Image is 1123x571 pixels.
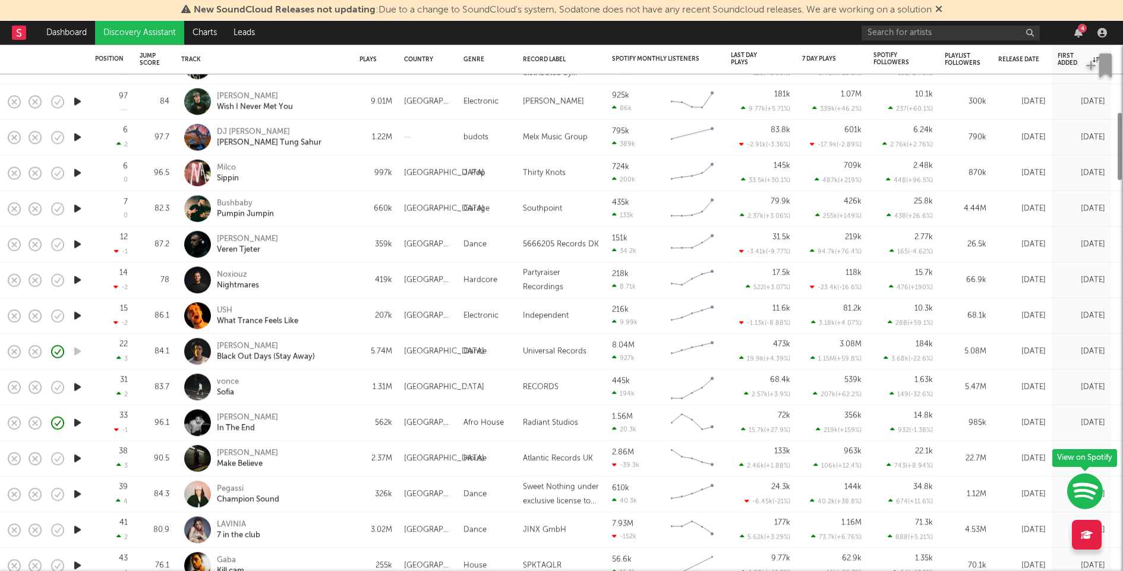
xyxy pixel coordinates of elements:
[404,95,452,109] div: [GEOGRAPHIC_DATA]
[217,459,278,469] div: Make Believe
[404,416,452,430] div: [GEOGRAPHIC_DATA]
[913,162,933,170] div: 2.48k
[945,416,986,430] div: 985k
[998,416,1046,430] div: [DATE]
[612,127,629,135] div: 795k
[998,237,1046,252] div: [DATE]
[123,126,128,134] div: 6
[217,555,244,566] div: Gaba
[612,92,629,99] div: 925k
[945,202,986,216] div: 4.44M
[217,316,298,327] div: What Trance Feels Like
[217,269,259,291] a: NoxiouzNightmares
[1058,237,1105,252] div: [DATE]
[612,163,629,171] div: 724k
[217,448,278,459] div: [PERSON_NAME]
[665,408,719,438] svg: Chart title
[812,105,862,112] div: 339k ( +46.2 % )
[612,283,636,290] div: 8.71k
[124,213,128,219] div: 0
[889,247,933,255] div: 165 ( -4.62 % )
[739,462,790,469] div: 2.46k ( +1.88 % )
[739,140,790,148] div: -2.91k ( -3.36 % )
[359,451,392,466] div: 2.37M
[945,309,986,323] div: 68.1k
[888,497,933,505] div: 674 ( +11.6 % )
[915,447,933,455] div: 22.1k
[774,519,790,526] div: 177k
[914,376,933,384] div: 1.63k
[813,462,862,469] div: 106k ( +12.4 % )
[463,237,487,252] div: Dance
[217,484,279,505] a: PegassiChampion Sound
[225,21,263,45] a: Leads
[1074,28,1083,37] button: 4
[217,484,279,494] div: Pegassi
[665,158,719,188] svg: Chart title
[217,162,239,173] div: Milco
[359,273,392,287] div: 419k
[665,372,719,402] svg: Chart title
[463,487,487,501] div: Dance
[217,91,293,112] a: [PERSON_NAME]Wish I Never Met You
[116,462,128,469] div: 3
[140,523,169,537] div: 80.9
[217,377,239,398] a: vonceSofia
[217,234,278,255] a: [PERSON_NAME]Veren Tjeter
[741,426,790,434] div: 15.7k ( +27.9 % )
[523,266,600,294] div: Partyraiser Recordings
[140,95,169,109] div: 84
[998,344,1046,359] div: [DATE]
[773,340,790,348] div: 473k
[95,55,124,62] div: Position
[945,166,986,180] div: 870k
[217,137,321,148] div: [PERSON_NAME] Tung Sahur
[770,376,790,384] div: 68.4k
[665,123,719,152] svg: Chart title
[802,55,844,62] div: 7 Day Plays
[810,140,862,148] div: -17.9k ( -2.89 % )
[404,56,446,63] div: Country
[844,162,862,170] div: 709k
[523,309,569,323] div: Independent
[217,341,315,362] a: [PERSON_NAME]Black Out Days (Stay Away)
[217,127,321,137] div: DJ [PERSON_NAME]
[1058,52,1099,67] div: First Added
[1058,202,1105,216] div: [DATE]
[771,197,790,205] div: 79.9k
[114,426,128,434] div: -1
[217,234,278,244] div: [PERSON_NAME]
[612,104,632,112] div: 86k
[772,305,790,312] div: 11.6k
[739,247,790,255] div: -3.41k ( -9.77 % )
[886,176,933,184] div: 448 ( +96.5 % )
[998,202,1046,216] div: [DATE]
[194,5,376,15] span: New SoundCloud Releases not updating
[119,412,128,419] div: 33
[217,280,259,291] div: Nightmares
[882,140,933,148] div: 2.76k ( +2.76 % )
[612,175,635,183] div: 200k
[463,451,487,466] div: House
[523,130,588,145] div: Melx Music Group
[815,176,862,184] div: 487k ( +219 % )
[665,337,719,366] svg: Chart title
[845,233,862,241] div: 219k
[841,519,862,526] div: 1.16M
[217,269,259,280] div: Noxiouz
[890,426,933,434] div: 932 ( -1.38 % )
[916,340,933,348] div: 184k
[844,447,862,455] div: 963k
[140,202,169,216] div: 82.3
[217,102,293,112] div: Wish I Never Met You
[998,487,1046,501] div: [DATE]
[184,21,225,45] a: Charts
[217,244,278,255] div: Veren Tjeter
[217,209,274,219] div: Pumpin Jumpin
[915,269,933,277] div: 15.7k
[217,387,239,398] div: Sofia
[123,162,128,170] div: 6
[523,237,599,252] div: 5666205 Records DK
[998,380,1046,394] div: [DATE]
[774,90,790,98] div: 181k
